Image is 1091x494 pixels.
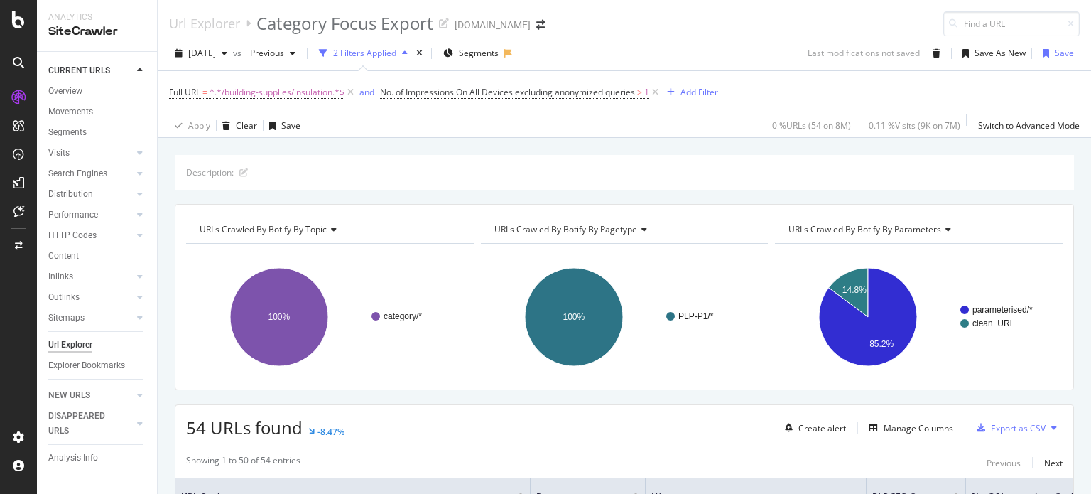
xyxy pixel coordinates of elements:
div: Performance [48,208,98,222]
h4: URLs Crawled By Botify By pagetype [492,218,756,241]
div: Category Focus Export [256,11,433,36]
div: Overview [48,84,82,99]
a: CURRENT URLS [48,63,133,78]
svg: A chart. [775,255,1059,379]
button: Previous [244,42,301,65]
a: Movements [48,104,147,119]
div: Last modifications not saved [808,47,920,59]
text: parameterised/* [972,305,1033,315]
div: Analysis Info [48,451,98,466]
div: Showing 1 to 50 of 54 entries [186,454,300,471]
div: DISAPPEARED URLS [48,409,120,439]
button: Save [1037,42,1074,65]
a: Performance [48,208,133,222]
a: Visits [48,146,133,161]
text: 14.8% [842,285,867,295]
div: Inlinks [48,269,73,284]
a: Explorer Bookmarks [48,358,147,373]
div: Content [48,249,79,264]
div: Sitemaps [48,311,85,326]
button: Export as CSV [971,417,1046,439]
button: Next [1044,454,1063,471]
div: Explorer Bookmarks [48,358,125,373]
div: Url Explorer [48,338,92,353]
div: [DOMAIN_NAME] [455,18,531,32]
div: Save [1055,47,1074,59]
div: Save [281,119,300,131]
a: Sitemaps [48,311,133,326]
a: Distribution [48,187,133,202]
div: Outlinks [48,290,80,305]
text: 100% [563,312,585,322]
span: > [637,86,642,98]
span: ^.*/building-supplies/insulation.*$ [210,82,344,102]
div: and [359,86,374,98]
button: 2 Filters Applied [313,42,413,65]
span: URLs Crawled By Botify By pagetype [494,223,637,235]
button: Manage Columns [864,419,953,436]
div: Create alert [798,422,846,434]
span: URLs Crawled By Botify By parameters [788,223,941,235]
button: Save As New [957,42,1026,65]
input: Find a URL [943,11,1080,36]
div: Clear [236,119,257,131]
h4: URLs Crawled By Botify By parameters [786,218,1050,241]
span: Segments [459,47,499,59]
a: Url Explorer [48,338,147,353]
div: HTTP Codes [48,228,97,243]
span: 54 URLs found [186,416,303,439]
div: times [413,46,425,60]
div: Manage Columns [884,422,953,434]
div: Movements [48,104,93,119]
svg: A chart. [186,255,470,379]
svg: A chart. [481,255,765,379]
a: Segments [48,125,147,140]
div: 0.11 % Visits ( 9K on 7M ) [869,119,960,131]
div: Save As New [975,47,1026,59]
a: DISAPPEARED URLS [48,409,133,439]
button: Segments [438,42,504,65]
div: Segments [48,125,87,140]
button: Apply [169,114,210,137]
a: Inlinks [48,269,133,284]
span: vs [233,47,244,59]
text: 85.2% [869,339,894,349]
span: 1 [644,82,649,102]
div: Add Filter [680,86,718,98]
button: Save [264,114,300,137]
a: Url Explorer [169,16,240,31]
div: Apply [188,119,210,131]
div: CURRENT URLS [48,63,110,78]
div: Switch to Advanced Mode [978,119,1080,131]
span: URLs Crawled By Botify By topic [200,223,327,235]
div: -8.47% [317,426,344,438]
a: Overview [48,84,147,99]
button: Previous [987,454,1021,471]
a: NEW URLS [48,388,133,403]
button: Switch to Advanced Mode [972,114,1080,137]
a: HTTP Codes [48,228,133,243]
button: Clear [217,114,257,137]
a: Search Engines [48,166,133,181]
div: 2 Filters Applied [333,47,396,59]
div: NEW URLS [48,388,90,403]
button: Create alert [779,417,846,439]
span: Full URL [169,86,200,98]
span: 2025 Apr. 3rd [188,47,216,59]
text: clean_URL [972,318,1015,328]
div: Previous [987,457,1021,469]
div: Next [1044,457,1063,469]
button: and [359,85,374,99]
a: Content [48,249,147,264]
span: = [202,86,207,98]
div: SiteCrawler [48,23,146,40]
div: 0 % URLs ( 54 on 8M ) [772,119,851,131]
a: Analysis Info [48,451,147,466]
div: Export as CSV [991,422,1046,434]
text: category/* [384,311,422,321]
button: Add Filter [661,84,718,101]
